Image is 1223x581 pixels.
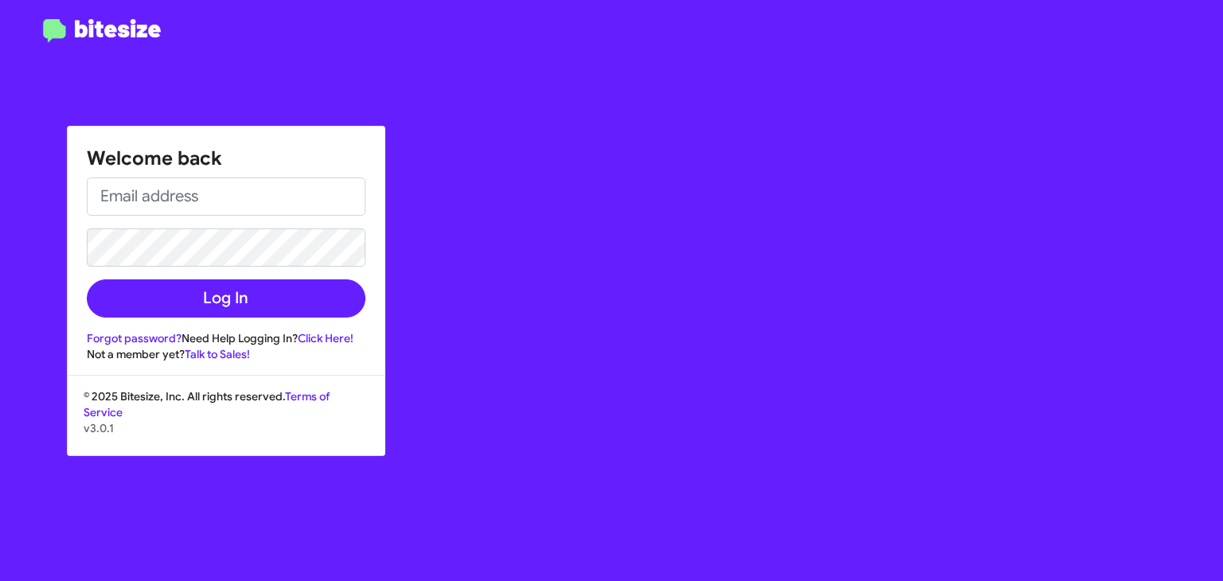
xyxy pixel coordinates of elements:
a: Click Here! [298,331,354,345]
div: Need Help Logging In? [87,330,365,346]
h1: Welcome back [87,146,365,171]
button: Log In [87,279,365,318]
p: v3.0.1 [84,420,369,436]
a: Terms of Service [84,389,330,419]
div: © 2025 Bitesize, Inc. All rights reserved. [68,388,385,455]
input: Email address [87,177,365,216]
div: Not a member yet? [87,346,365,362]
a: Talk to Sales! [185,347,250,361]
a: Forgot password? [87,331,182,345]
